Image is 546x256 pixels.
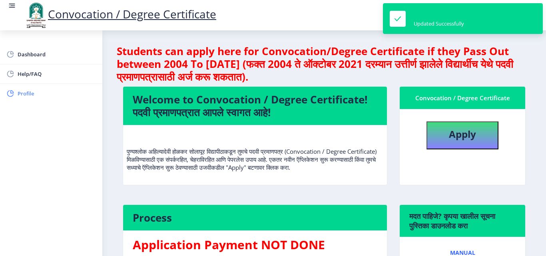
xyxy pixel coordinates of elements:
a: Convocation / Degree Certificate [24,6,216,22]
h4: Welcome to Convocation / Degree Certificate! पदवी प्रमाणपत्रात आपले स्वागत आहे! [133,93,377,119]
p: पुण्यश्लोक अहिल्यादेवी होळकर सोलापूर विद्यापीठाकडून तुमचे पदवी प्रमाणपत्र (Convocation / Degree C... [127,131,383,171]
h4: Students can apply here for Convocation/Degree Certificate if they Pass Out between 2004 To [DATE... [117,45,532,83]
b: Apply [449,127,476,141]
h4: Process [133,211,377,224]
img: logo [24,2,48,29]
span: Profile [18,89,96,98]
h6: मदत पाहिजे? कृपया खालील सूचना पुस्तिका डाउनलोड करा [409,211,516,230]
span: Help/FAQ [18,69,96,79]
span: Dashboard [18,50,96,59]
div: Updated Successfully [414,20,464,27]
button: Apply [426,121,498,149]
h3: Application Payment NOT DONE [133,237,377,253]
span: Manual [450,250,475,256]
div: Convocation / Degree Certificate [409,93,516,103]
